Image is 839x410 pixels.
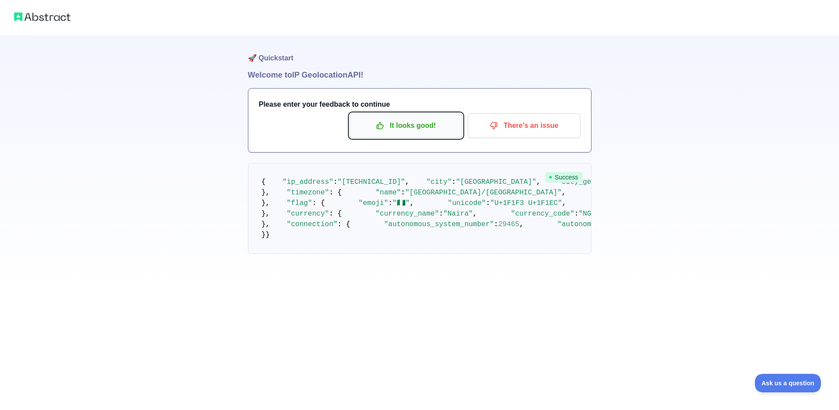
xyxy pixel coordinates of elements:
[405,189,562,197] span: "[GEOGRAPHIC_DATA]/[GEOGRAPHIC_DATA]"
[283,178,333,186] span: "ip_address"
[287,220,337,228] span: "connection"
[456,178,536,186] span: "[GEOGRAPHIC_DATA]"
[262,178,266,186] span: {
[376,210,439,218] span: "currency_name"
[350,113,462,138] button: It looks good!
[579,210,600,218] span: "NGN"
[392,199,410,207] span: "🇳🇬"
[558,220,693,228] span: "autonomous_system_organization"
[329,189,342,197] span: : {
[259,99,580,110] h3: Please enter your feedback to continue
[312,199,325,207] span: : {
[474,118,574,133] p: There's an issue
[511,210,574,218] span: "currency_code"
[545,172,583,183] span: Success
[452,178,456,186] span: :
[384,220,494,228] span: "autonomous_system_number"
[376,189,401,197] span: "name"
[468,113,580,138] button: There's an issue
[287,199,312,207] span: "flag"
[287,210,329,218] span: "currency"
[519,220,524,228] span: ,
[356,118,456,133] p: It looks good!
[14,11,70,23] img: Abstract logo
[473,210,477,218] span: ,
[388,199,393,207] span: :
[490,199,562,207] span: "U+1F1F3 U+1F1EC"
[439,210,444,218] span: :
[498,220,519,228] span: 29465
[755,374,821,392] iframe: Toggle Customer Support
[536,178,541,186] span: ,
[574,210,579,218] span: :
[448,199,486,207] span: "unicode"
[337,220,350,228] span: : {
[248,69,591,81] h1: Welcome to IP Geolocation API!
[401,189,405,197] span: :
[486,199,490,207] span: :
[359,199,388,207] span: "emoji"
[248,35,591,69] h1: 🚀 Quickstart
[426,178,452,186] span: "city"
[562,199,566,207] span: ,
[287,189,329,197] span: "timezone"
[443,210,473,218] span: "Naira"
[405,178,410,186] span: ,
[494,220,499,228] span: :
[337,178,405,186] span: "[TECHNICAL_ID]"
[333,178,338,186] span: :
[329,210,342,218] span: : {
[410,199,414,207] span: ,
[562,189,566,197] span: ,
